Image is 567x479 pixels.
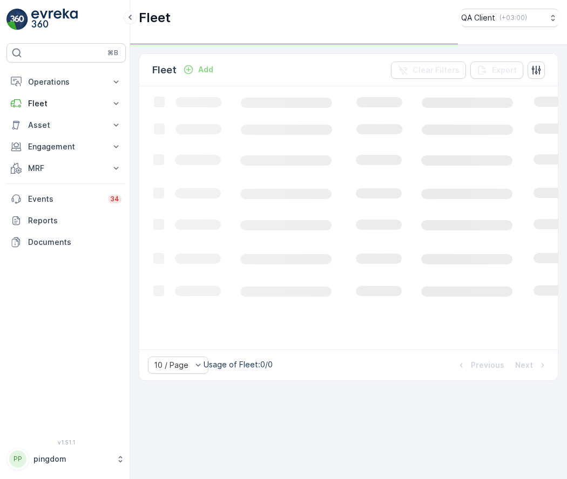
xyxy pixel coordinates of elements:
[413,65,460,76] p: Clear Filters
[391,61,466,79] button: Clear Filters
[198,64,213,75] p: Add
[28,141,104,152] p: Engagement
[6,9,28,30] img: logo
[28,194,102,204] p: Events
[6,71,126,93] button: Operations
[6,158,126,179] button: MRF
[6,210,126,231] a: Reports
[28,163,104,174] p: MRF
[9,450,26,468] div: PP
[6,93,126,114] button: Fleet
[6,136,126,158] button: Engagement
[6,114,126,136] button: Asset
[28,120,104,131] p: Asset
[28,215,122,226] p: Reports
[6,188,126,210] a: Events34
[515,360,533,371] p: Next
[33,454,111,464] p: pingdom
[455,359,505,372] button: Previous
[28,77,104,87] p: Operations
[6,448,126,470] button: PPpingdom
[204,359,273,370] p: Usage of Fleet : 0/0
[139,9,171,26] p: Fleet
[110,195,119,203] p: 34
[461,12,495,23] p: QA Client
[179,63,218,76] button: Add
[152,63,177,78] p: Fleet
[471,360,504,371] p: Previous
[470,61,523,79] button: Export
[492,65,517,76] p: Export
[514,359,549,372] button: Next
[461,9,558,27] button: QA Client(+03:00)
[31,9,78,30] img: logo_light-DOdMpM7g.png
[28,98,104,109] p: Fleet
[107,49,118,57] p: ⌘B
[28,237,122,248] p: Documents
[6,231,126,253] a: Documents
[500,13,527,22] p: ( +03:00 )
[6,439,126,446] span: v 1.51.1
